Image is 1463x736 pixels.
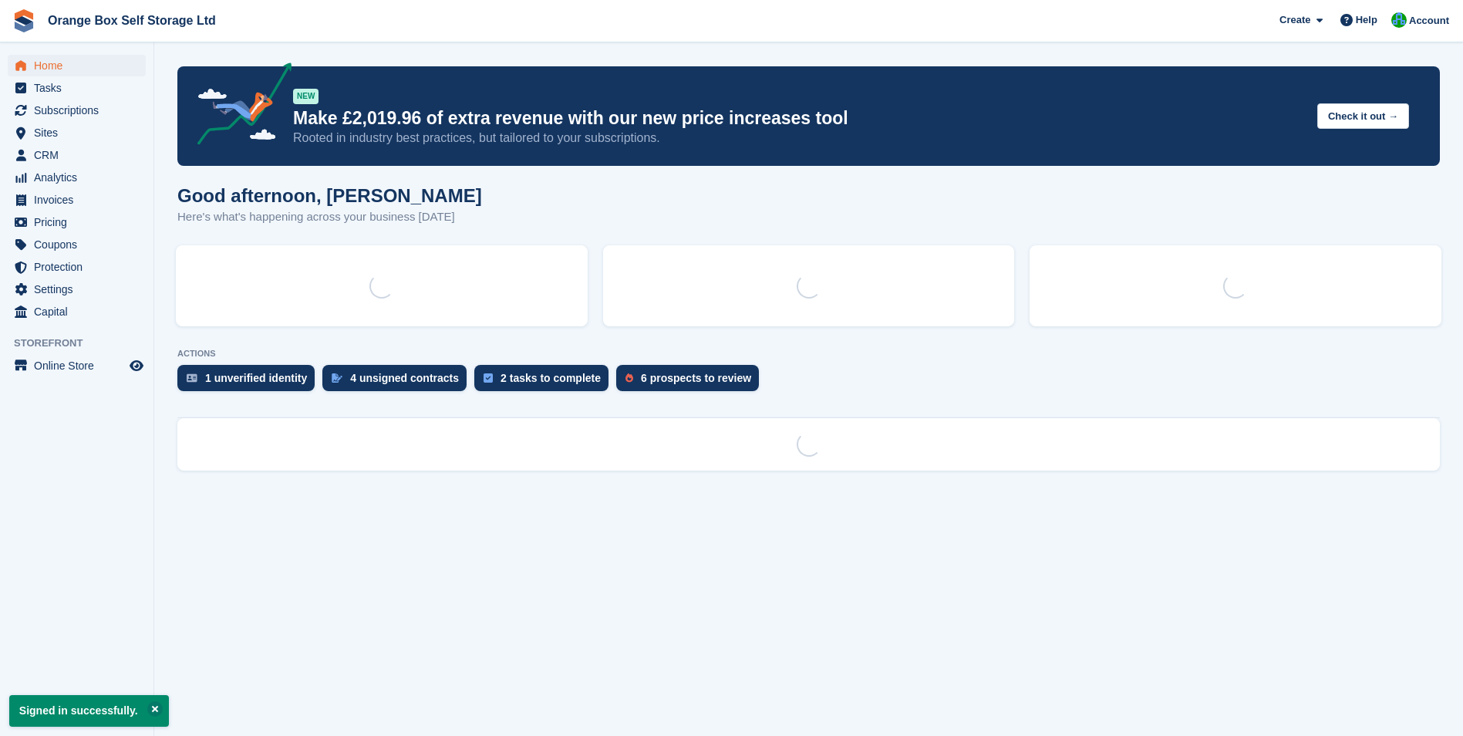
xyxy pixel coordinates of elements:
img: Carl Hedley [1391,12,1407,28]
a: menu [8,167,146,188]
a: menu [8,355,146,376]
a: menu [8,279,146,300]
span: Protection [34,256,126,278]
div: 1 unverified identity [205,372,307,384]
span: Settings [34,279,126,300]
span: Storefront [14,336,153,351]
img: price-adjustments-announcement-icon-8257ccfd72463d97f412b2fc003d46551f7dbcb40ab6d574587a9cd5c0d94... [184,62,292,150]
p: Make £2,019.96 of extra revenue with our new price increases tool [293,107,1305,130]
img: task-75834270c22a3079a89374b754ae025e5fb1db73e45f91037f5363f120a921f8.svg [484,373,493,383]
img: contract_signature_icon-13c848040528278c33f63329250d36e43548de30e8caae1d1a13099fd9432cc5.svg [332,373,342,383]
span: Sites [34,122,126,143]
span: Account [1409,13,1449,29]
span: Coupons [34,234,126,255]
span: Help [1356,12,1377,28]
p: Signed in successfully. [9,695,169,727]
a: menu [8,301,146,322]
a: menu [8,211,146,233]
a: Orange Box Self Storage Ltd [42,8,222,33]
a: 6 prospects to review [616,365,767,399]
img: verify_identity-adf6edd0f0f0b5bbfe63781bf79b02c33cf7c696d77639b501bdc392416b5a36.svg [187,373,197,383]
span: Create [1279,12,1310,28]
span: Pricing [34,211,126,233]
span: CRM [34,144,126,166]
a: Preview store [127,356,146,375]
button: Check it out → [1317,103,1409,129]
a: 1 unverified identity [177,365,322,399]
span: Subscriptions [34,100,126,121]
img: stora-icon-8386f47178a22dfd0bd8f6a31ec36ba5ce8667c1dd55bd0f319d3a0aa187defe.svg [12,9,35,32]
a: 2 tasks to complete [474,365,616,399]
div: 2 tasks to complete [501,372,601,384]
a: menu [8,122,146,143]
a: menu [8,144,146,166]
div: NEW [293,89,319,104]
div: 4 unsigned contracts [350,372,459,384]
a: menu [8,77,146,99]
span: Capital [34,301,126,322]
span: Analytics [34,167,126,188]
div: 6 prospects to review [641,372,751,384]
a: menu [8,100,146,121]
span: Tasks [34,77,126,99]
span: Invoices [34,189,126,211]
a: menu [8,189,146,211]
p: Rooted in industry best practices, but tailored to your subscriptions. [293,130,1305,147]
p: ACTIONS [177,349,1440,359]
a: menu [8,55,146,76]
p: Here's what's happening across your business [DATE] [177,208,482,226]
h1: Good afternoon, [PERSON_NAME] [177,185,482,206]
span: Online Store [34,355,126,376]
img: prospect-51fa495bee0391a8d652442698ab0144808aea92771e9ea1ae160a38d050c398.svg [625,373,633,383]
a: 4 unsigned contracts [322,365,474,399]
a: menu [8,256,146,278]
a: menu [8,234,146,255]
span: Home [34,55,126,76]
